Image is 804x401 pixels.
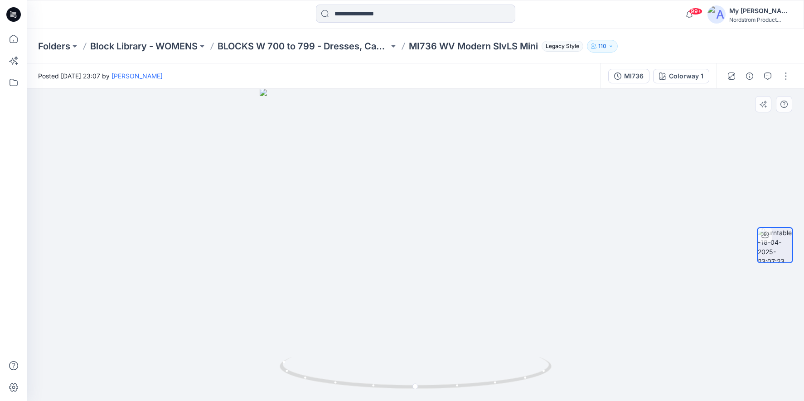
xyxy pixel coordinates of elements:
div: MI736 [624,71,644,81]
button: Legacy Style [538,40,583,53]
button: Colorway 1 [653,69,709,83]
span: Posted [DATE] 23:07 by [38,71,163,81]
p: MI736 WV Modern SlvLS Mini [409,40,538,53]
a: Folders [38,40,70,53]
a: [PERSON_NAME] [111,72,163,80]
p: 110 [598,41,606,51]
button: MI736 [608,69,649,83]
a: Block Library - WOMENS [90,40,198,53]
div: My [PERSON_NAME] [729,5,793,16]
img: turntable-18-04-2025-23:07:23 [758,228,792,262]
img: avatar [707,5,726,24]
div: Colorway 1 [669,71,703,81]
div: Nordstrom Product... [729,16,793,23]
span: Legacy Style [542,41,583,52]
span: 99+ [689,8,702,15]
button: 110 [587,40,618,53]
a: BLOCKS W 700 to 799 - Dresses, Cami's, Gowns, Chemise [218,40,389,53]
button: Details [742,69,757,83]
